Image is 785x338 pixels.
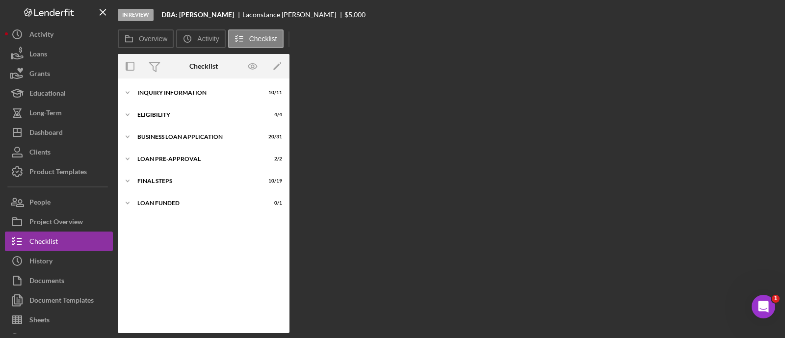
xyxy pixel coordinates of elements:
div: Clients [29,142,51,164]
button: Loans [5,44,113,64]
div: 10 / 11 [264,90,282,96]
span: $5,000 [344,10,366,19]
div: 4 / 4 [264,112,282,118]
button: Project Overview [5,212,113,232]
button: Overview [118,29,174,48]
div: LOAN PRE-APPROVAL [137,156,258,162]
div: Laconstance [PERSON_NAME] [242,11,344,19]
button: History [5,251,113,271]
div: Loans [29,44,47,66]
div: INQUIRY INFORMATION [137,90,258,96]
div: Product Templates [29,162,87,184]
label: Activity [197,35,219,43]
div: History [29,251,52,273]
button: Sheets [5,310,113,330]
div: 20 / 31 [264,134,282,140]
div: Long-Term [29,103,62,125]
button: Checklist [5,232,113,251]
div: Dashboard [29,123,63,145]
iframe: Intercom live chat [752,295,775,318]
button: Educational [5,83,113,103]
div: Activity [29,25,53,47]
div: 0 / 1 [264,200,282,206]
div: In Review [118,9,154,21]
button: Dashboard [5,123,113,142]
button: Long-Term [5,103,113,123]
div: Checklist [29,232,58,254]
label: Checklist [249,35,277,43]
div: 2 / 2 [264,156,282,162]
button: Product Templates [5,162,113,182]
div: People [29,192,51,214]
div: LOAN FUNDED [137,200,258,206]
button: Activity [176,29,225,48]
div: Checklist [189,62,218,70]
button: Activity [5,25,113,44]
button: Document Templates [5,290,113,310]
div: Documents [29,271,64,293]
button: Grants [5,64,113,83]
button: People [5,192,113,212]
button: Documents [5,271,113,290]
div: Sheets [29,310,50,332]
div: ELIGIBILITY [137,112,258,118]
b: DBA: [PERSON_NAME] [161,11,234,19]
div: 10 / 19 [264,178,282,184]
div: Grants [29,64,50,86]
button: Clients [5,142,113,162]
div: Educational [29,83,66,105]
button: Checklist [228,29,284,48]
div: Document Templates [29,290,94,312]
div: FINAL STEPS [137,178,258,184]
div: BUSINESS LOAN APPLICATION [137,134,258,140]
span: 1 [772,295,780,303]
label: Overview [139,35,167,43]
div: Project Overview [29,212,83,234]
